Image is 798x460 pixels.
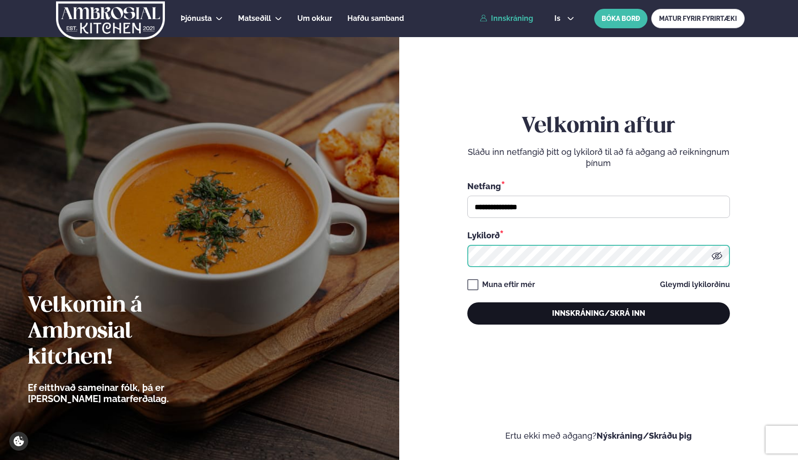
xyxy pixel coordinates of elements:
button: is [547,15,582,22]
a: Hafðu samband [347,13,404,24]
div: Lykilorð [467,229,730,241]
p: Ef eitthvað sameinar fólk, þá er [PERSON_NAME] matarferðalag. [28,382,220,404]
img: logo [55,1,166,39]
a: Um okkur [297,13,332,24]
span: is [554,15,563,22]
div: Netfang [467,180,730,192]
button: Innskráning/Skrá inn [467,302,730,325]
a: MATUR FYRIR FYRIRTÆKI [651,9,745,28]
h2: Velkomin á Ambrosial kitchen! [28,293,220,371]
a: Þjónusta [181,13,212,24]
a: Matseðill [238,13,271,24]
a: Cookie settings [9,432,28,451]
p: Ertu ekki með aðgang? [427,430,771,441]
a: Nýskráning/Skráðu þig [597,431,692,441]
span: Þjónusta [181,14,212,23]
span: Um okkur [297,14,332,23]
h2: Velkomin aftur [467,114,730,140]
a: Gleymdi lykilorðinu [660,281,730,288]
button: BÓKA BORÐ [594,9,647,28]
span: Hafðu samband [347,14,404,23]
span: Matseðill [238,14,271,23]
a: Innskráning [480,14,533,23]
p: Sláðu inn netfangið þitt og lykilorð til að fá aðgang að reikningnum þínum [467,147,730,169]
